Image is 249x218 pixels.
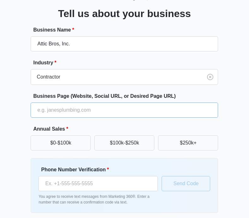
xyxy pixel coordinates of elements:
input: Ex. +1-555-555-5555 [39,176,158,191]
label: Annual Sales [33,125,221,133]
button: $100k-$250k [94,135,154,150]
button: $0-$100k [31,135,91,150]
button: Clear [205,72,215,82]
h3: Tell us about your business [58,6,191,21]
label: Business Name [33,26,221,34]
label: Business Page (Website, Social URL, or Desired Page URL) [33,92,221,100]
button: $250k+ [158,135,218,150]
input: e.g. Jane's Plumbing [31,36,218,51]
p: You agree to receive text messages from Marketing 360®. Enter a number that can receive a confirm... [39,194,158,205]
label: Phone Number Verification [41,166,160,174]
input: e.g. janesplumbing.com [31,103,218,118]
label: Industry [33,59,221,67]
